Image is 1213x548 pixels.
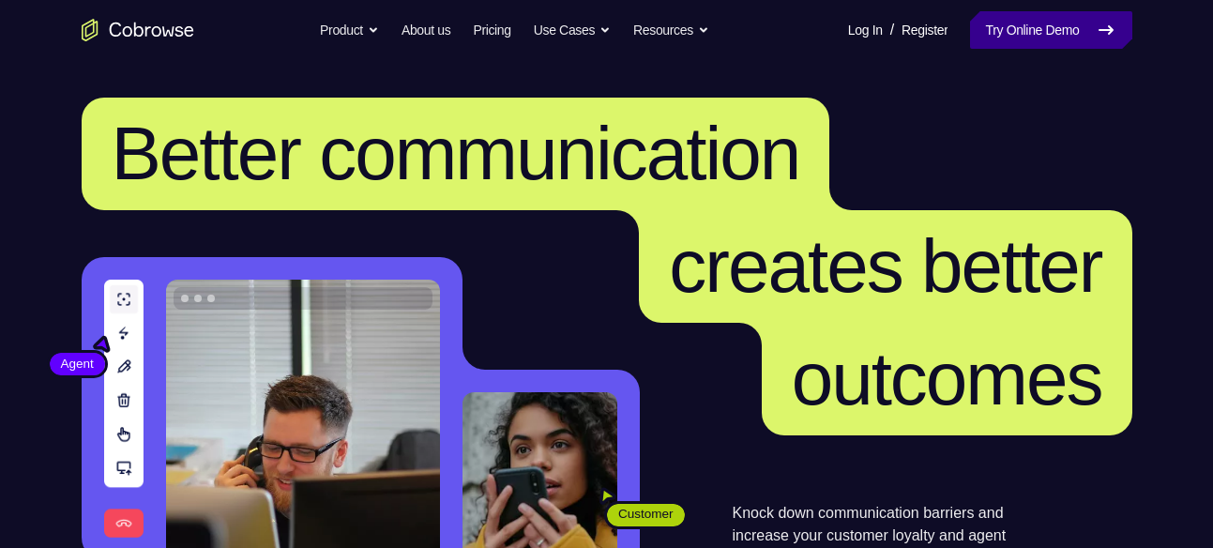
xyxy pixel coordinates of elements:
span: outcomes [792,337,1102,420]
span: Better communication [112,112,800,195]
span: creates better [669,224,1101,308]
span: / [890,19,894,41]
a: About us [402,11,450,49]
button: Use Cases [534,11,611,49]
a: Log In [848,11,883,49]
a: Pricing [473,11,510,49]
a: Go to the home page [82,19,194,41]
button: Product [320,11,379,49]
button: Resources [633,11,709,49]
a: Try Online Demo [970,11,1131,49]
a: Register [902,11,948,49]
